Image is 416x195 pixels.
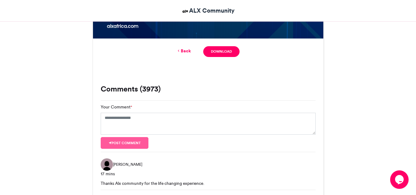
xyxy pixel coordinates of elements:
label: Your Comment [101,104,132,110]
div: 17 mins [101,171,316,177]
a: ALX Community [181,6,235,15]
a: Back [176,48,191,54]
img: ALICE [101,158,113,171]
a: Download [203,46,239,57]
h3: Comments (3973) [101,85,316,93]
span: [PERSON_NAME] [113,162,142,167]
button: Post comment [101,137,149,149]
img: ALX Community [181,7,189,15]
iframe: chat widget [390,170,410,189]
div: Thanks Alx community for the life changing experience. [101,180,316,186]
